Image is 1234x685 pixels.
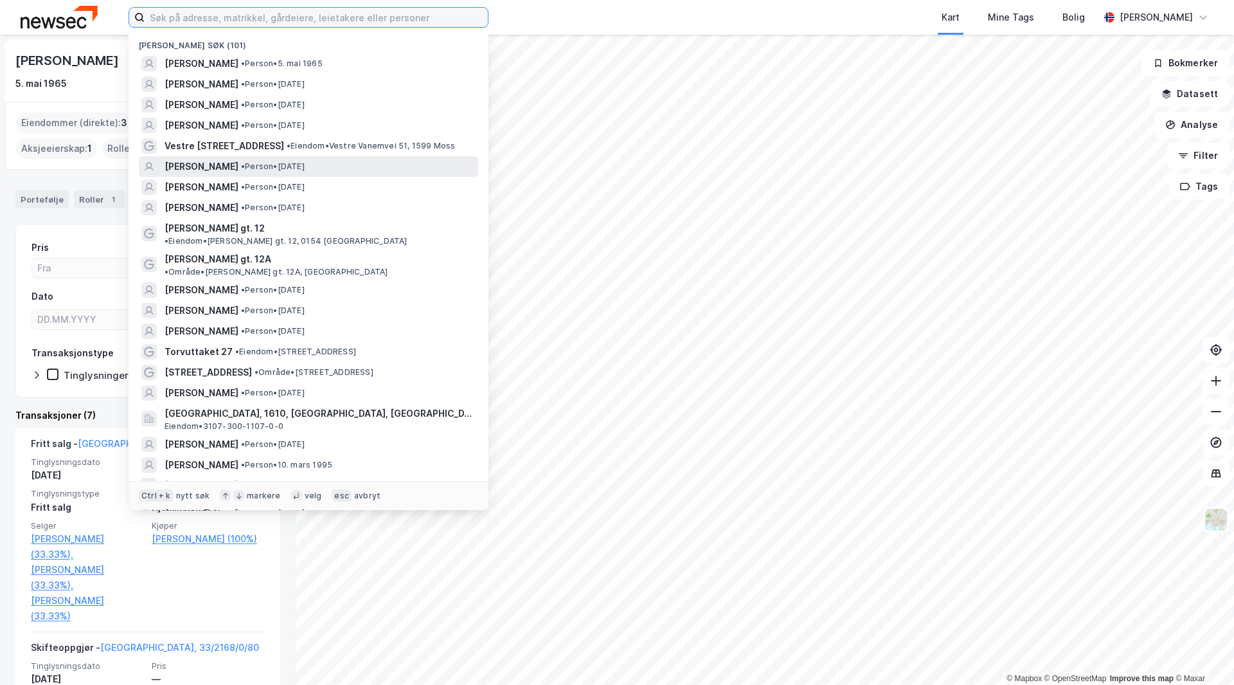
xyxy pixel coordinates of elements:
div: Roller : [102,138,145,159]
span: [PERSON_NAME] [165,437,238,452]
a: Mapbox [1006,674,1042,683]
span: Eiendom • 3107-300-1107-0-0 [165,421,283,432]
span: [PERSON_NAME] [165,324,238,339]
span: [PERSON_NAME] [165,457,238,473]
input: Fra [32,259,145,278]
span: Eiendom • [STREET_ADDRESS] [235,347,356,357]
div: Kart [942,10,960,25]
span: Eiendom • [PERSON_NAME] gt. 12, 0154 [GEOGRAPHIC_DATA] [165,236,407,246]
span: 1 [87,141,92,156]
span: [PERSON_NAME] [165,385,238,401]
span: • [235,347,239,356]
a: Improve this map [1110,674,1174,683]
img: newsec-logo.f6e21ccffca1b3a03d2d.png [21,6,98,28]
span: Tinglysningsdato [31,661,144,671]
div: Transaksjonstype [31,345,114,361]
div: [PERSON_NAME] [1120,10,1193,25]
span: • [241,439,245,449]
button: Filter [1167,143,1229,169]
div: Ctrl + k [139,489,174,502]
span: [PERSON_NAME] [165,56,238,71]
span: Område • [PERSON_NAME] gt. 12A, [GEOGRAPHIC_DATA] [165,267,388,277]
span: Torvuttaket 27 [165,344,233,360]
div: avbryt [354,491,380,501]
span: Tinglysningsdato [31,457,144,468]
span: • [241,285,245,295]
span: Person • [DATE] [241,285,305,295]
div: velg [305,491,322,501]
div: Bolig [1062,10,1085,25]
div: Aksjeeierskap : [16,138,97,159]
a: [PERSON_NAME] (33.33%), [31,531,144,562]
span: • [241,306,245,315]
span: • [241,388,245,397]
span: [PERSON_NAME] [165,77,238,92]
span: [PERSON_NAME] [165,118,238,133]
button: Analyse [1154,112,1229,138]
span: Person • [DATE] [241,388,305,398]
span: [PERSON_NAME] gt. 12A [165,251,271,267]
span: • [241,326,245,336]
span: • [255,367,258,377]
div: Fritt salg - [31,436,237,457]
span: Person • 10. mars 1995 [241,460,332,470]
div: Pris [31,240,49,255]
span: Kjøper [152,520,265,531]
div: 5. mai 1965 [15,76,67,91]
span: [STREET_ADDRESS] [165,365,252,380]
button: Tags [1169,174,1229,199]
a: [PERSON_NAME] (33.33%), [31,562,144,593]
span: [PERSON_NAME] [165,478,238,493]
div: Mine Tags [988,10,1034,25]
span: Person • [DATE] [241,100,305,110]
button: Datasett [1150,81,1229,107]
div: Skifteoppgjør - [31,640,259,661]
input: Søk på adresse, matrikkel, gårdeiere, leietakere eller personer [145,8,488,27]
div: Portefølje [15,190,69,208]
input: DD.MM.YYYY [32,310,145,329]
span: Eiendom • Vestre Vanemvei 51, 1599 Moss [287,141,456,151]
span: • [287,141,291,151]
a: [GEOGRAPHIC_DATA], 33/2168/0/80 [100,642,259,653]
span: [PERSON_NAME] [165,97,238,113]
div: [PERSON_NAME] [15,50,121,71]
span: Person • [DATE] [241,326,305,336]
div: esc [332,489,352,502]
a: [GEOGRAPHIC_DATA], 33/2168/0/80 [78,438,237,449]
span: • [241,161,245,171]
span: • [241,460,245,470]
span: Person • 5. mai 1965 [241,59,323,69]
div: Tinglysninger [64,369,129,381]
span: Vestre [STREET_ADDRESS] [165,138,284,154]
div: nytt søk [176,491,210,501]
button: Bokmerker [1142,50,1229,76]
span: Person • [DATE] [241,120,305,131]
span: 3 [121,115,127,131]
span: • [165,236,168,246]
div: Fritt salg [31,500,144,515]
iframe: Chat Widget [1170,623,1234,685]
span: Område • [STREET_ADDRESS] [255,367,373,378]
span: • [241,100,245,109]
span: • [241,182,245,192]
span: • [165,267,168,277]
span: [PERSON_NAME] gt. 12 [165,221,265,236]
span: Person • [DATE] [241,306,305,316]
span: • [241,203,245,212]
span: Person • [DATE] [241,161,305,172]
div: markere [247,491,280,501]
a: [PERSON_NAME] (33.33%) [31,593,144,624]
span: Person • [DATE] [241,79,305,89]
span: • [241,79,245,89]
span: [PERSON_NAME] [165,282,238,298]
span: Person • [DATE] [241,182,305,192]
div: Roller [74,190,125,208]
a: [PERSON_NAME] (100%) [152,531,265,547]
span: Person • [DATE] [241,439,305,450]
span: Person • [DATE] [241,203,305,213]
span: Pris [152,661,265,671]
div: Transaksjoner (7) [15,408,280,423]
span: Tinglysningstype [31,488,144,499]
div: Kontrollprogram for chat [1170,623,1234,685]
span: • [241,59,245,68]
